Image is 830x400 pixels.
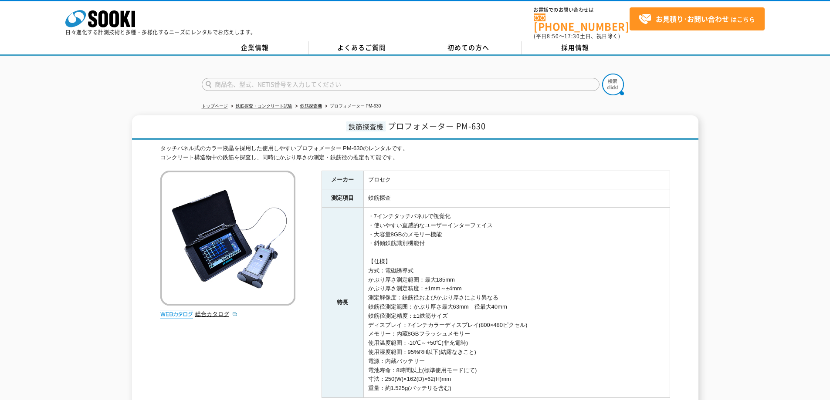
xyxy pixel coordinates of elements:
[363,171,670,189] td: プロセク
[522,41,629,54] a: 採用情報
[322,208,363,398] th: 特長
[547,32,559,40] span: 8:50
[236,104,292,108] a: 鉄筋探査・コンクリート試験
[630,7,765,30] a: お見積り･お問い合わせはこちら
[447,43,489,52] span: 初めての方へ
[300,104,322,108] a: 鉄筋探査機
[160,144,670,162] div: タッチパネル式のカラー液晶を採用した使用しやすいプロフォメーター PM-630のレンタルです。 コンクリート構造物中の鉄筋を探査し、同時にかぶり厚さの測定・鉄筋径の推定も可能です。
[308,41,415,54] a: よくあるご質問
[323,102,381,111] li: プロフォメーター PM-630
[363,189,670,208] td: 鉄筋探査
[534,13,630,31] a: [PHONE_NUMBER]
[202,78,600,91] input: 商品名、型式、NETIS番号を入力してください
[534,32,620,40] span: (平日 ～ 土日、祝日除く)
[602,74,624,95] img: btn_search.png
[534,7,630,13] span: お電話でのお問い合わせは
[638,13,755,26] span: はこちら
[160,310,193,319] img: webカタログ
[363,208,670,398] td: ・7インチタッチパネルで視覚化 ・使いやすい直感的なユーザーインターフェイス ・大容量8GBのメモリー機能 ・斜傾鉄筋識別機能付 【仕様】 方式：電磁誘導式 かぶり厚さ測定範囲：最大185mm ...
[195,311,238,317] a: 総合カタログ
[160,171,295,306] img: プロフォメーター PM-630
[202,41,308,54] a: 企業情報
[322,189,363,208] th: 測定項目
[346,121,386,131] span: 鉄筋探査機
[65,30,256,35] p: 日々進化する計測技術と多種・多様化するニーズにレンタルでお応えします。
[322,171,363,189] th: メーカー
[564,32,580,40] span: 17:30
[388,120,486,132] span: プロフォメーター PM-630
[656,13,729,24] strong: お見積り･お問い合わせ
[202,104,228,108] a: トップページ
[415,41,522,54] a: 初めての方へ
